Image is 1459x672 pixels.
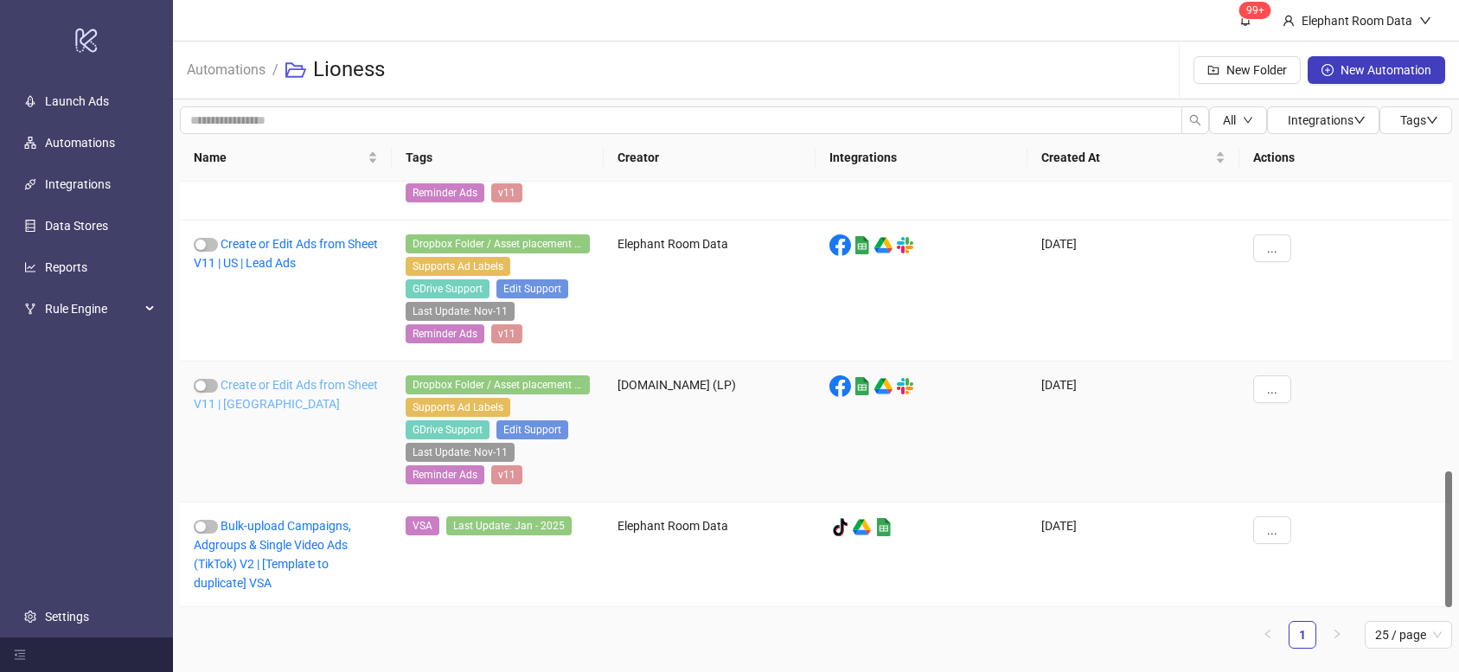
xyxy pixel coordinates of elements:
[1239,2,1271,19] sup: 1529
[180,134,392,182] th: Name
[604,362,816,502] div: [DOMAIN_NAME] (LP)
[406,465,484,484] span: Reminder Ads
[406,443,515,462] span: Last Update: Nov-11
[1223,113,1236,127] span: All
[183,59,269,78] a: Automations
[1226,63,1287,77] span: New Folder
[406,234,590,253] span: Dropbox Folder / Asset placement detection
[1254,621,1282,649] button: left
[1027,362,1239,502] div: [DATE]
[1253,375,1291,403] button: ...
[604,502,816,607] div: Elephant Room Data
[1353,114,1366,126] span: down
[406,420,490,439] span: GDrive Support
[392,134,604,182] th: Tags
[496,279,568,298] span: Edit Support
[1379,106,1452,134] button: Tagsdown
[1426,114,1438,126] span: down
[1308,56,1445,84] button: New Automation
[285,60,306,80] span: folder-open
[1288,113,1366,127] span: Integrations
[1419,15,1431,27] span: down
[1027,221,1239,362] div: [DATE]
[45,260,87,274] a: Reports
[406,375,590,394] span: Dropbox Folder / Asset placement detection
[1254,621,1282,649] li: Previous Page
[1243,115,1253,125] span: down
[406,398,510,417] span: Supports Ad Labels
[45,291,140,326] span: Rule Engine
[496,420,568,439] span: Edit Support
[1321,64,1334,76] span: plus-circle
[1289,622,1315,648] a: 1
[1027,134,1239,182] th: Created At
[1189,114,1201,126] span: search
[1400,113,1438,127] span: Tags
[1239,14,1251,26] span: bell
[406,257,510,276] span: Supports Ad Labels
[1207,64,1219,76] span: folder-add
[816,134,1027,182] th: Integrations
[1267,382,1277,396] span: ...
[604,221,816,362] div: Elephant Room Data
[24,303,36,315] span: fork
[446,516,572,535] span: Last Update: Jan - 2025
[406,324,484,343] span: Reminder Ads
[491,465,522,484] span: v11
[1365,621,1452,649] div: Page Size
[491,324,522,343] span: v11
[194,237,378,270] a: Create or Edit Ads from Sheet V11 | US | Lead Ads
[1209,106,1267,134] button: Alldown
[1375,622,1442,648] span: 25 / page
[1253,234,1291,262] button: ...
[45,610,89,624] a: Settings
[194,378,378,411] a: Create or Edit Ads from Sheet V11 | [GEOGRAPHIC_DATA]
[194,148,364,167] span: Name
[1267,523,1277,537] span: ...
[1267,106,1379,134] button: Integrationsdown
[1239,134,1452,182] th: Actions
[1295,11,1419,30] div: Elephant Room Data
[1283,15,1295,27] span: user
[491,183,522,202] span: v11
[406,183,484,202] span: Reminder Ads
[1193,56,1301,84] button: New Folder
[1267,241,1277,255] span: ...
[45,177,111,191] a: Integrations
[45,219,108,233] a: Data Stores
[1341,63,1431,77] span: New Automation
[313,56,385,84] h3: Lioness
[45,136,115,150] a: Automations
[45,94,109,108] a: Launch Ads
[1253,516,1291,544] button: ...
[406,302,515,321] span: Last Update: Nov-11
[1263,629,1273,639] span: left
[1323,621,1351,649] li: Next Page
[1332,629,1342,639] span: right
[604,134,816,182] th: Creator
[1323,621,1351,649] button: right
[406,516,439,535] span: VSA
[14,649,26,661] span: menu-fold
[272,42,278,98] li: /
[406,279,490,298] span: GDrive Support
[194,519,351,590] a: Bulk-upload Campaigns, Adgroups & Single Video Ads (TikTok) V2 | [Template to duplicate] VSA
[1027,502,1239,607] div: [DATE]
[1041,148,1212,167] span: Created At
[1289,621,1316,649] li: 1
